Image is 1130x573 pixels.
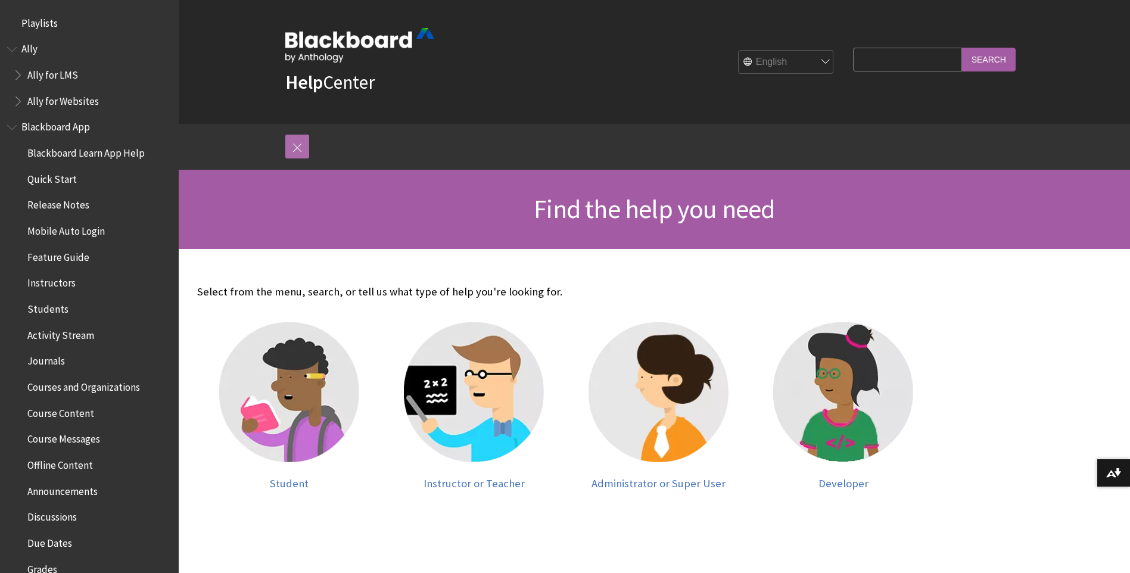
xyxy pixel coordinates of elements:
[27,533,71,549] span: Due Dates
[285,70,323,94] strong: Help
[7,39,172,111] nav: Book outline for Anthology Ally Help
[27,65,77,81] span: Ally for LMS
[285,28,434,63] img: Blackboard by Anthology
[27,481,97,497] span: Announcements
[27,91,98,107] span: Ally for Websites
[27,195,89,211] span: Release Notes
[818,477,868,490] span: Developer
[763,322,924,490] a: Developer
[27,351,64,368] span: Journals
[27,299,68,315] span: Students
[27,221,104,237] span: Mobile Auto Login
[27,377,139,393] span: Courses and Organizations
[962,48,1016,71] input: Search
[270,477,309,490] span: Student
[21,117,89,133] span: Blackboard App
[589,322,729,462] img: Administrator
[27,143,144,159] span: Blackboard Learn App Help
[27,429,99,446] span: Course Messages
[578,322,739,490] a: Administrator Administrator or Super User
[21,39,37,55] span: Ally
[219,322,359,462] img: Student
[534,192,774,225] span: Find the help you need
[404,322,544,462] img: Instructor
[285,70,375,94] a: HelpCenter
[27,403,94,419] span: Course Content
[424,477,525,490] span: Instructor or Teacher
[739,51,834,74] select: Site Language Selector
[21,13,57,29] span: Playlists
[27,247,89,263] span: Feature Guide
[27,273,75,289] span: Instructors
[27,507,76,523] span: Discussions
[27,169,76,185] span: Quick Start
[27,325,94,341] span: Activity Stream
[7,13,172,33] nav: Book outline for Playlists
[27,455,92,471] span: Offline Content
[197,284,936,300] p: Select from the menu, search, or tell us what type of help you're looking for.
[394,322,555,490] a: Instructor Instructor or Teacher
[592,477,726,490] span: Administrator or Super User
[209,322,370,490] a: Student Student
